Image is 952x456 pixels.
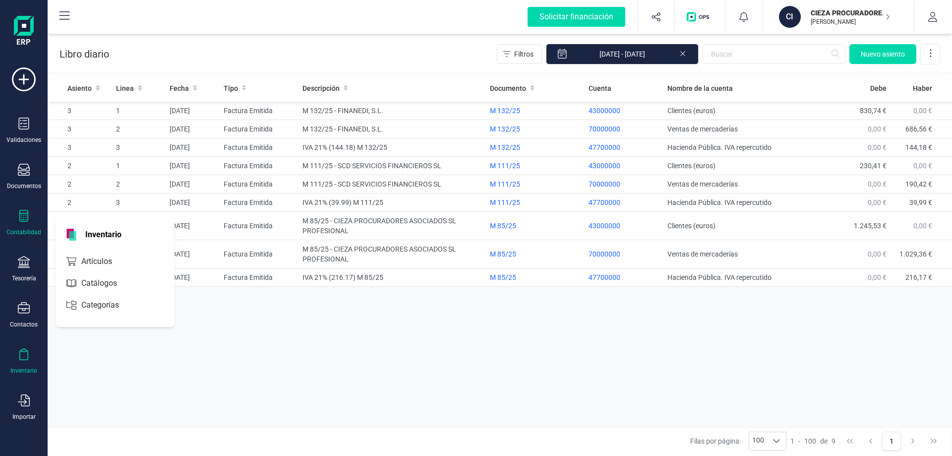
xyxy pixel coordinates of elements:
span: 100 [749,432,767,450]
span: Documento [490,83,526,93]
div: M 132/25 [490,106,581,116]
span: Cuenta [589,83,611,93]
td: Ventas de mercaderías [663,175,831,194]
td: M 85/25 - CIEZA PROCURADORES ASOCIADOS SL PROFESIONAL [298,240,486,268]
td: [DATE] [166,194,219,212]
p: CIEZA PROCURADORES ASOCIADOS SL PROFESIONAL [811,8,890,18]
td: Hacienda Pública. IVA repercutido [663,268,831,287]
span: 230,41 € [860,162,887,170]
td: Clientes (euros) [663,102,831,120]
span: 0,00 € [868,125,887,133]
div: Solicitar financiación [528,7,625,27]
p: 47700000 [589,197,659,207]
td: Hacienda Pública. IVA repercutido [663,194,831,212]
td: Factura Emitida [220,157,298,175]
span: 216,17 € [905,273,932,281]
p: Libro diario [59,47,109,61]
span: 190,42 € [905,180,932,188]
td: Factura Emitida [220,102,298,120]
span: 0,00 € [868,250,887,258]
div: Contactos [10,321,38,328]
span: 1.029,36 € [899,250,932,258]
span: Tipo [224,83,238,93]
span: 1 [790,436,794,446]
p: 70000000 [589,179,659,189]
p: 47700000 [589,142,659,152]
td: 3 [48,138,112,157]
div: Validaciones [6,136,41,144]
span: 0,00 € [868,273,887,281]
div: M 111/25 [490,161,581,171]
td: M 85/25 - CIEZA PROCURADORES ASOCIADOS SL PROFESIONAL [298,212,486,240]
span: 0,00 € [913,222,932,230]
span: 100 [804,436,816,446]
span: de [820,436,828,446]
td: 1 [112,102,166,120]
span: 0,00 € [868,143,887,151]
td: Factura Emitida [220,240,298,268]
span: Asiento [67,83,92,93]
span: 39,99 € [909,198,932,206]
div: Documentos [7,182,41,190]
td: 1 [112,212,166,240]
span: Artículos [77,256,130,267]
td: Factura Emitida [220,194,298,212]
td: [DATE] [166,102,219,120]
span: Debe [870,83,887,93]
span: Haber [913,83,932,93]
td: 2 [48,157,112,175]
span: 144,18 € [905,143,932,151]
span: Fecha [170,83,189,93]
td: Clientes (euros) [663,157,831,175]
td: 3 [112,138,166,157]
td: IVA 21% (39.99) M 111/25 [298,194,486,212]
td: Ventas de mercaderías [663,240,831,268]
div: Inventario [10,367,37,375]
td: Ventas de mercaderías [663,120,831,138]
p: 70000000 [589,124,659,134]
div: M 85/25 [490,221,581,231]
button: First Page [840,432,859,451]
button: Nuevo asiento [849,44,916,64]
span: 9 [832,436,835,446]
img: Logo Finanedi [14,16,34,48]
td: 3 [48,102,112,120]
p: [PERSON_NAME] [811,18,890,26]
td: Factura Emitida [220,120,298,138]
td: 2 [112,120,166,138]
span: Catálogos [77,277,135,289]
span: Inventario [79,229,127,241]
span: Filtros [514,49,534,59]
div: - [790,436,835,446]
div: Tesorería [12,274,36,282]
td: Hacienda Pública. IVA repercutido [663,138,831,157]
div: CI [779,6,801,28]
img: Logo de OPS [687,12,713,22]
span: 830,74 € [860,107,887,115]
td: 1 [48,240,112,268]
td: [DATE] [166,138,219,157]
div: M 85/25 [490,249,581,259]
button: Previous Page [861,432,880,451]
td: [DATE] [166,268,219,287]
button: CICIEZA PROCURADORES ASOCIADOS SL PROFESIONAL[PERSON_NAME] [775,1,902,33]
span: Categorías [77,299,137,311]
div: Contabilidad [6,228,41,236]
button: Page 1 [882,432,901,451]
span: 0,00 € [868,180,887,188]
button: Next Page [903,432,922,451]
td: 2 [48,194,112,212]
div: Importar [12,413,36,421]
td: Factura Emitida [220,268,298,287]
td: [DATE] [166,240,219,268]
span: Linea [116,83,134,93]
button: Filtros [497,44,542,64]
div: M 132/25 [490,142,581,152]
span: 686,56 € [905,125,932,133]
p: 43000000 [589,161,659,171]
td: [DATE] [166,120,219,138]
span: Descripción [302,83,340,93]
p: 47700000 [589,272,659,282]
td: M 132/25 - FINANEDI, S.L. [298,120,486,138]
span: 1.245,53 € [854,222,887,230]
